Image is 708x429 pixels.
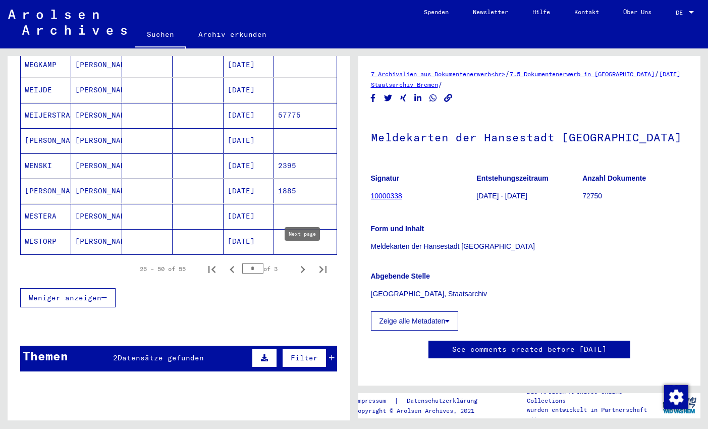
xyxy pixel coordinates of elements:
[354,406,489,415] p: Copyright © Arolsen Archives, 2021
[293,259,313,279] button: Next page
[113,353,118,362] span: 2
[274,103,336,128] mat-cell: 57775
[224,229,274,254] mat-cell: [DATE]
[224,153,274,178] mat-cell: [DATE]
[313,259,333,279] button: Last page
[664,385,688,409] img: Zustimmung ändern
[21,229,71,254] mat-cell: WESTORP
[282,348,326,367] button: Filter
[71,103,122,128] mat-cell: [PERSON_NAME]
[71,229,122,254] mat-cell: [PERSON_NAME]
[21,153,71,178] mat-cell: WENSKI
[274,153,336,178] mat-cell: 2395
[71,204,122,229] mat-cell: [PERSON_NAME]
[476,191,582,201] p: [DATE] - [DATE]
[505,69,510,78] span: /
[274,179,336,203] mat-cell: 1885
[371,289,688,299] p: [GEOGRAPHIC_DATA], Staatsarchiv
[20,288,116,307] button: Weniger anzeigen
[222,259,242,279] button: Previous page
[135,22,186,48] a: Suchen
[399,396,489,406] a: Datenschutzerklärung
[582,191,688,201] p: 72750
[443,92,454,104] button: Copy link
[224,78,274,102] mat-cell: [DATE]
[242,264,293,274] div: of 3
[438,80,443,89] span: /
[186,22,279,46] a: Archiv erkunden
[224,52,274,77] mat-cell: [DATE]
[8,10,127,35] img: Arolsen_neg.svg
[413,92,423,104] button: Share on LinkedIn
[661,393,698,418] img: yv_logo.png
[371,311,459,331] button: Zeige alle Metadaten
[371,174,400,182] b: Signatur
[202,259,222,279] button: First page
[71,128,122,153] mat-cell: [PERSON_NAME]
[21,78,71,102] mat-cell: WEIJDE
[383,92,394,104] button: Share on Twitter
[371,192,402,200] a: 10000338
[368,92,378,104] button: Share on Facebook
[118,353,204,362] span: Datensätze gefunden
[371,225,424,233] b: Form und Inhalt
[371,70,505,78] a: 7 Archivalien aus Dokumentenerwerb<br>
[655,69,659,78] span: /
[354,396,394,406] a: Impressum
[21,103,71,128] mat-cell: WEIJERSTRASS
[476,174,548,182] b: Entstehungszeitraum
[371,114,688,158] h1: Meldekarten der Hansestadt [GEOGRAPHIC_DATA]
[452,344,607,355] a: See comments created before [DATE]
[21,179,71,203] mat-cell: [PERSON_NAME]
[676,9,687,16] span: DE
[291,353,318,362] span: Filter
[21,204,71,229] mat-cell: WESTERA
[428,92,439,104] button: Share on WhatsApp
[224,128,274,153] mat-cell: [DATE]
[140,264,186,274] div: 26 – 50 of 55
[371,272,430,280] b: Abgebende Stelle
[224,103,274,128] mat-cell: [DATE]
[21,128,71,153] mat-cell: [PERSON_NAME]
[71,179,122,203] mat-cell: [PERSON_NAME]
[71,153,122,178] mat-cell: [PERSON_NAME]
[71,52,122,77] mat-cell: [PERSON_NAME]
[527,387,658,405] p: Die Arolsen Archives Online-Collections
[224,179,274,203] mat-cell: [DATE]
[23,347,68,365] div: Themen
[21,52,71,77] mat-cell: WEGKAMP
[354,396,489,406] div: |
[527,405,658,423] p: wurden entwickelt in Partnerschaft mit
[510,70,655,78] a: 7.5 Dokumentenerwerb in [GEOGRAPHIC_DATA]
[71,78,122,102] mat-cell: [PERSON_NAME]
[582,174,646,182] b: Anzahl Dokumente
[398,92,409,104] button: Share on Xing
[29,293,101,302] span: Weniger anzeigen
[224,204,274,229] mat-cell: [DATE]
[371,241,688,252] p: Meldekarten der Hansestadt [GEOGRAPHIC_DATA]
